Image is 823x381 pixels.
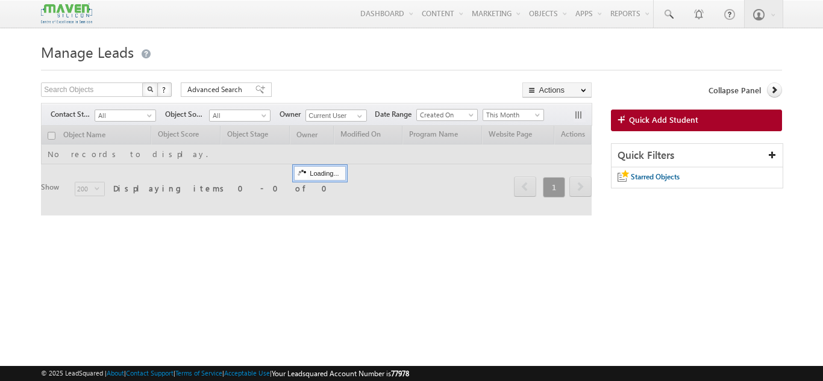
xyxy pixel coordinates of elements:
[95,110,152,121] span: All
[631,172,680,181] span: Starred Objects
[157,82,172,97] button: ?
[375,109,416,120] span: Date Range
[483,110,540,120] span: This Month
[51,109,95,120] span: Contact Stage
[187,84,246,95] span: Advanced Search
[165,109,209,120] span: Object Source
[175,369,222,377] a: Terms of Service
[126,369,174,377] a: Contact Support
[391,369,409,378] span: 77978
[280,109,305,120] span: Owner
[522,82,592,98] button: Actions
[611,110,782,131] a: Quick Add Student
[483,109,544,121] a: This Month
[417,110,474,120] span: Created On
[305,110,367,122] input: Type to Search
[612,144,783,167] div: Quick Filters
[210,110,267,121] span: All
[209,110,271,122] a: All
[272,369,409,378] span: Your Leadsquared Account Number is
[224,369,270,377] a: Acceptable Use
[709,85,761,96] span: Collapse Panel
[629,114,698,125] span: Quick Add Student
[41,368,409,379] span: © 2025 LeadSquared | | | | |
[162,84,167,94] span: ?
[351,110,366,122] a: Show All Items
[41,42,134,61] span: Manage Leads
[416,109,478,121] a: Created On
[41,3,92,24] img: Custom Logo
[147,86,153,92] img: Search
[107,369,124,377] a: About
[294,166,345,181] div: Loading...
[95,110,156,122] a: All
